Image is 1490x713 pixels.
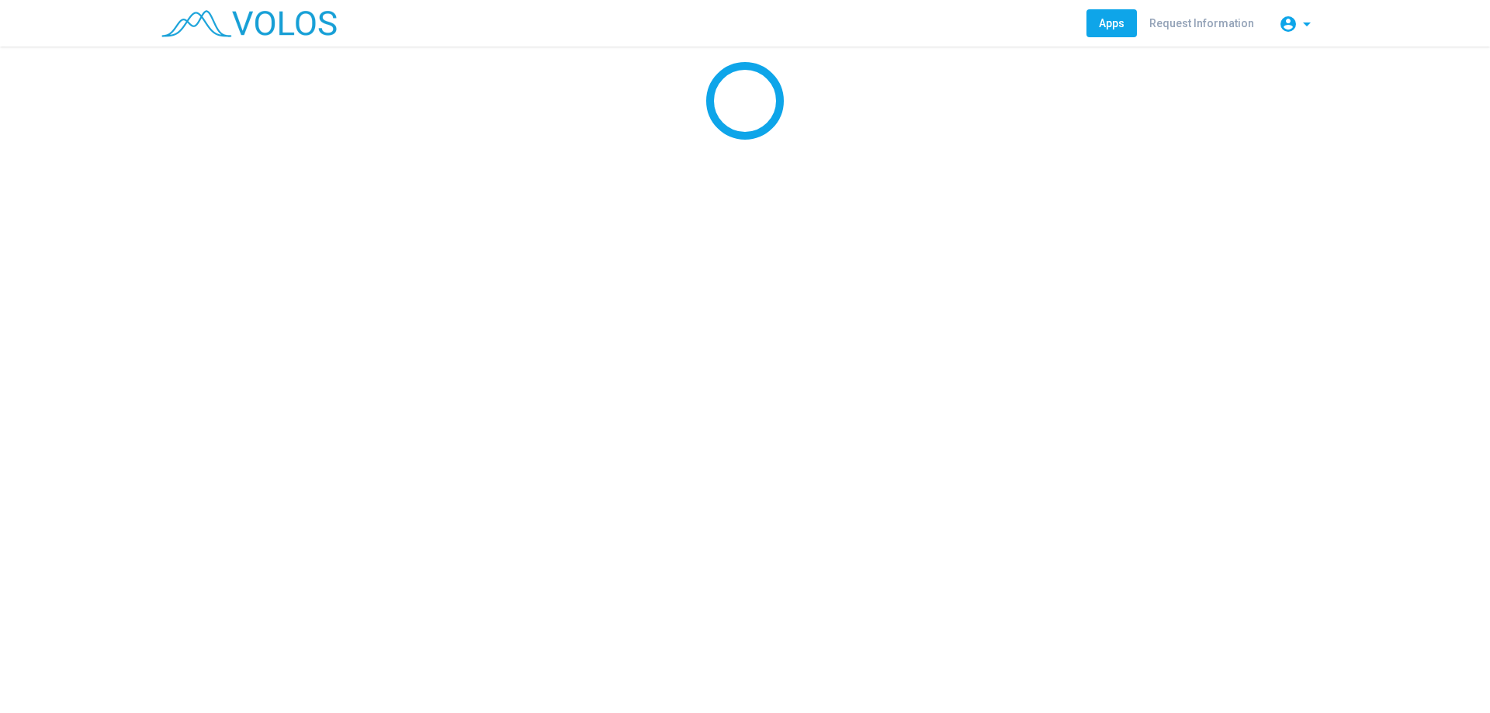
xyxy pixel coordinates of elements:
span: Apps [1099,17,1124,29]
mat-icon: account_circle [1279,15,1298,33]
span: Request Information [1149,17,1254,29]
mat-icon: arrow_drop_down [1298,15,1316,33]
a: Request Information [1137,9,1266,37]
a: Apps [1086,9,1137,37]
